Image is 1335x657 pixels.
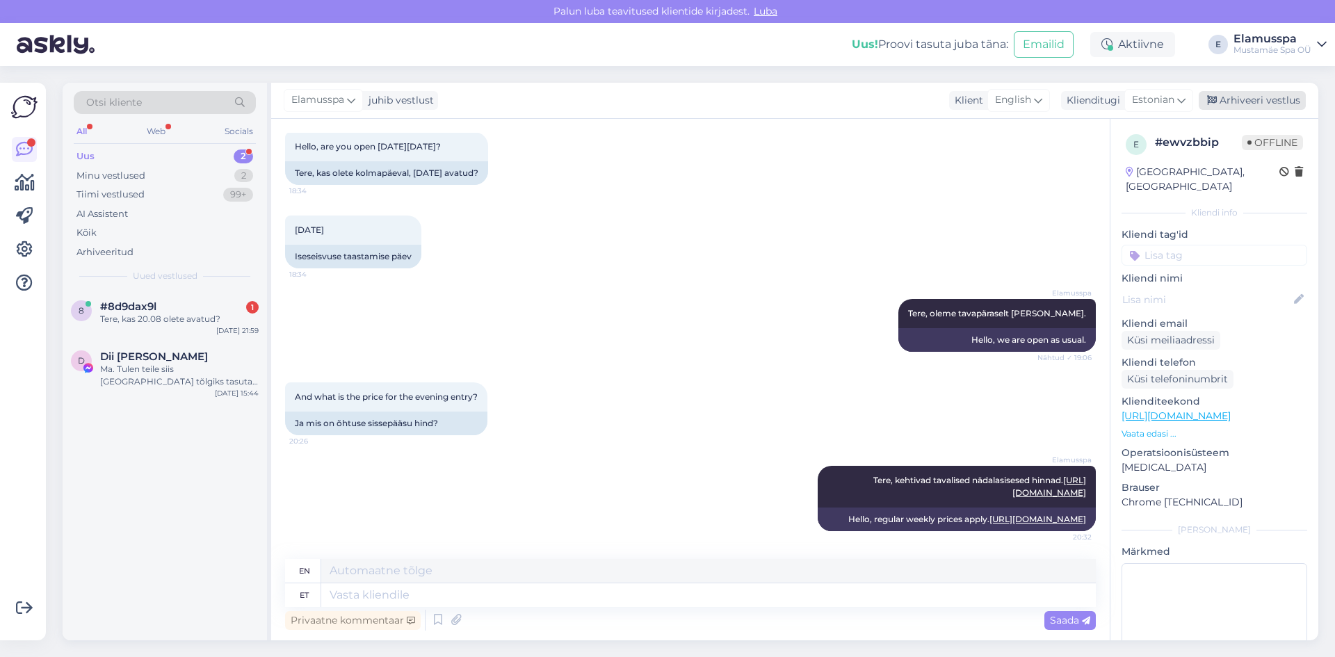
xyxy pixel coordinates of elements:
div: [PERSON_NAME] [1122,524,1307,536]
span: Elamusspa [1039,288,1092,298]
input: Lisa tag [1122,245,1307,266]
span: Luba [750,5,782,17]
div: en [299,559,310,583]
span: 18:34 [289,186,341,196]
div: Aktiivne [1090,32,1175,57]
div: E [1208,35,1228,54]
div: Tiimi vestlused [76,188,145,202]
span: Hello, are you open [DATE][DATE]? [295,141,441,152]
div: All [74,122,90,140]
a: [URL][DOMAIN_NAME] [989,514,1086,524]
span: #8d9dax9l [100,300,156,313]
span: 20:32 [1039,532,1092,542]
button: Emailid [1014,31,1074,58]
div: # ewvzbbip [1155,134,1242,151]
p: Klienditeekond [1122,394,1307,409]
p: Chrome [TECHNICAL_ID] [1122,495,1307,510]
span: Nähtud ✓ 19:06 [1037,352,1092,363]
a: [URL][DOMAIN_NAME] [1122,409,1231,422]
p: Kliendi email [1122,316,1307,331]
div: Arhiveeritud [76,245,133,259]
div: Mustamäe Spa OÜ [1233,44,1311,56]
div: Tere, kas olete kolmapäeval, [DATE] avatud? [285,161,488,185]
a: ElamusspaMustamäe Spa OÜ [1233,33,1327,56]
div: Iseseisvuse taastamise päev [285,245,421,268]
span: 8 [79,305,84,316]
span: Otsi kliente [86,95,142,110]
span: And what is the price for the evening entry? [295,391,478,402]
span: Tere, oleme tavapäraselt [PERSON_NAME]. [908,308,1086,318]
div: Arhiveeri vestlus [1199,91,1306,110]
div: Küsi meiliaadressi [1122,331,1220,350]
div: Minu vestlused [76,169,145,183]
div: juhib vestlust [363,93,434,108]
div: Klienditugi [1061,93,1120,108]
div: [GEOGRAPHIC_DATA], [GEOGRAPHIC_DATA] [1126,165,1279,194]
p: Kliendi tag'id [1122,227,1307,242]
div: [DATE] 21:59 [216,325,259,336]
div: Klient [949,93,983,108]
p: Märkmed [1122,544,1307,559]
span: e [1133,139,1139,149]
div: Kõik [76,226,97,240]
span: Elamusspa [291,92,344,108]
span: Offline [1242,135,1303,150]
span: Uued vestlused [133,270,197,282]
p: Vaata edasi ... [1122,428,1307,440]
div: et [300,583,309,607]
b: Uus! [852,38,878,51]
span: 18:34 [289,269,341,279]
span: English [995,92,1031,108]
span: Elamusspa [1039,455,1092,465]
div: AI Assistent [76,207,128,221]
span: Dii Trump [100,350,208,363]
img: Askly Logo [11,94,38,120]
p: Operatsioonisüsteem [1122,446,1307,460]
span: [DATE] [295,225,324,235]
input: Lisa nimi [1122,292,1291,307]
span: 20:26 [289,436,341,446]
div: Socials [222,122,256,140]
div: Proovi tasuta juba täna: [852,36,1008,53]
p: Brauser [1122,480,1307,495]
div: Kliendi info [1122,206,1307,219]
div: 2 [234,149,253,163]
span: Tere, kehtivad tavalised nädalasisesed hinnad. [873,475,1086,498]
div: Küsi telefoninumbrit [1122,370,1233,389]
span: Saada [1050,614,1090,626]
div: 99+ [223,188,253,202]
div: Uus [76,149,95,163]
div: Privaatne kommentaar [285,611,421,630]
p: Kliendi telefon [1122,355,1307,370]
div: Ja mis on õhtuse sissepääsu hind? [285,412,487,435]
div: Tere, kas 20.08 olete avatud? [100,313,259,325]
span: Estonian [1132,92,1174,108]
div: [DATE] 15:44 [215,388,259,398]
div: Hello, regular weekly prices apply. [818,508,1096,531]
span: D [78,355,85,366]
p: Kliendi nimi [1122,271,1307,286]
div: Ma. Tulen teile siis [GEOGRAPHIC_DATA] tõlgiks tasuta kui meistrid Itaalia st [GEOGRAPHIC_DATA] 🥰 [100,363,259,388]
div: Elamusspa [1233,33,1311,44]
div: 1 [246,301,259,314]
div: Web [144,122,168,140]
div: 2 [234,169,253,183]
p: [MEDICAL_DATA] [1122,460,1307,475]
div: Hello, we are open as usual. [898,328,1096,352]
